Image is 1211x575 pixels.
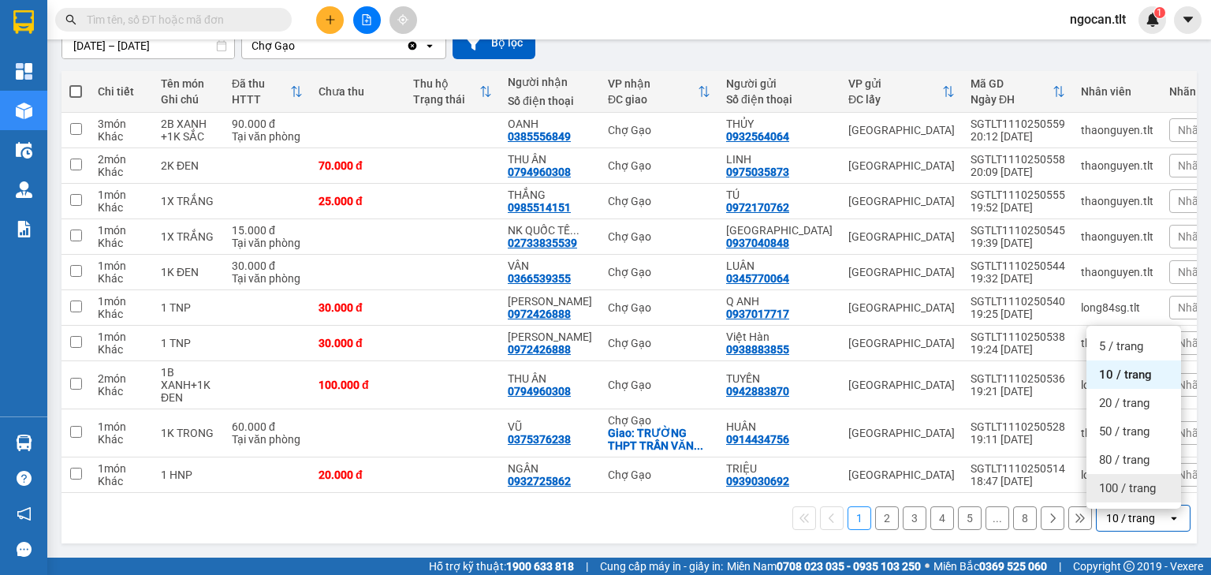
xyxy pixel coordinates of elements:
div: 2B XANH +1K SẮC [161,118,216,143]
span: 10 / trang [1099,367,1152,383]
div: 1K TRONG [161,427,216,439]
div: thaonguyen.tlt [1081,427,1153,439]
div: ĐC lấy [848,93,942,106]
span: Nhãn [1178,230,1205,243]
img: logo-vxr [13,10,34,34]
div: 19:24 [DATE] [971,343,1065,356]
img: icon-new-feature [1146,13,1160,27]
span: ⚪️ [925,563,930,569]
div: 10 / trang [1106,510,1155,526]
input: Selected Chợ Gạo. [296,38,298,54]
span: copyright [1123,561,1135,572]
span: Miền Nam [727,558,921,575]
span: Nhãn [1178,301,1205,314]
div: SGTLT1110250540 [971,295,1065,308]
button: file-add [353,6,381,34]
strong: 1900 633 818 [506,560,574,573]
span: Miền Bắc [933,558,1047,575]
div: THU ÂN [508,372,592,385]
div: 19:39 [DATE] [971,237,1065,249]
div: SGTLT1110250528 [971,420,1065,433]
div: 30.000 đ [319,337,397,349]
div: [GEOGRAPHIC_DATA] [848,301,955,314]
div: Người gửi [726,77,833,90]
div: 2 món [98,153,145,166]
div: 30.000 đ [232,259,303,272]
div: 1 HNP [161,469,216,481]
div: VP gửi [848,77,942,90]
span: 50 / trang [1099,424,1150,439]
div: 0972426888 [508,343,571,356]
div: 1 TNP [161,337,216,349]
div: HUÂN [726,420,833,433]
div: 0345770064 [726,272,789,285]
div: Tại văn phòng [232,237,303,249]
div: Chợ Gạo [608,124,710,136]
div: THẮNG [508,189,592,201]
div: 0914434756 [726,433,789,446]
div: 0942883870 [726,385,789,398]
div: thaonguyen.tlt [1081,159,1153,172]
div: Tại văn phòng [232,130,303,143]
div: SGTLT1110250538 [971,330,1065,343]
div: thaonguyen.tlt [1081,230,1153,243]
div: 3 món [98,118,145,130]
th: Toggle SortBy [600,71,718,113]
div: TRIỆU [726,462,833,475]
div: [GEOGRAPHIC_DATA] [848,266,955,278]
div: Chưa thu [319,85,397,98]
div: 0975035873 [726,166,789,178]
div: 0985514151 [508,201,571,214]
div: 1K ĐEN [161,266,216,278]
span: 80 / trang [1099,452,1150,468]
div: long84sg.tlt [1081,469,1153,481]
div: SGTLT1110250514 [971,462,1065,475]
div: 2K ĐEN [161,159,216,172]
svg: open [1168,512,1180,525]
div: 1 món [98,420,145,433]
div: Việt Hàn [726,330,833,343]
span: 20 / trang [1099,395,1150,411]
img: warehouse-icon [16,181,32,198]
div: Ngày ĐH [971,93,1053,106]
div: Khác [98,272,145,285]
div: SGTLT1110250558 [971,153,1065,166]
span: Nhãn [1178,337,1205,349]
div: Số điện thoại [726,93,833,106]
span: Nhãn [1178,266,1205,278]
button: 4 [930,506,954,530]
div: Khác [98,237,145,249]
div: Q ANH [726,295,833,308]
div: TÚ [726,189,833,201]
div: THANH VY [508,330,592,343]
span: Cung cấp máy in - giấy in: [600,558,723,575]
div: SGTLT1110250545 [971,224,1065,237]
svg: Clear value [406,39,419,52]
div: 1 món [98,259,145,272]
div: 0385556849 [508,130,571,143]
div: long84sg.tlt [1081,379,1153,391]
div: Khác [98,166,145,178]
div: SGTLT1110250555 [971,189,1065,201]
button: plus [316,6,344,34]
div: SGTLT1110250544 [971,259,1065,272]
div: SGTLT1110250559 [971,118,1065,130]
div: 19:11 [DATE] [971,433,1065,446]
div: Tại văn phòng [232,433,303,446]
div: Chợ Gạo [608,159,710,172]
div: thaonguyen.tlt [1081,124,1153,136]
div: 20.000 đ [319,469,397,481]
div: [GEOGRAPHIC_DATA] [848,427,955,439]
img: dashboard-icon [16,63,32,80]
div: 0938883855 [726,343,789,356]
div: Đã thu [232,77,290,90]
div: 0937040848 [726,237,789,249]
div: Chợ Gạo [608,230,710,243]
div: thaonguyen.tlt [1081,195,1153,207]
div: Khác [98,385,145,398]
th: Toggle SortBy [963,71,1073,113]
div: THỦY [726,118,833,130]
span: Nhãn [1178,427,1205,439]
div: Nhân viên [1081,85,1153,98]
span: file-add [361,14,372,25]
